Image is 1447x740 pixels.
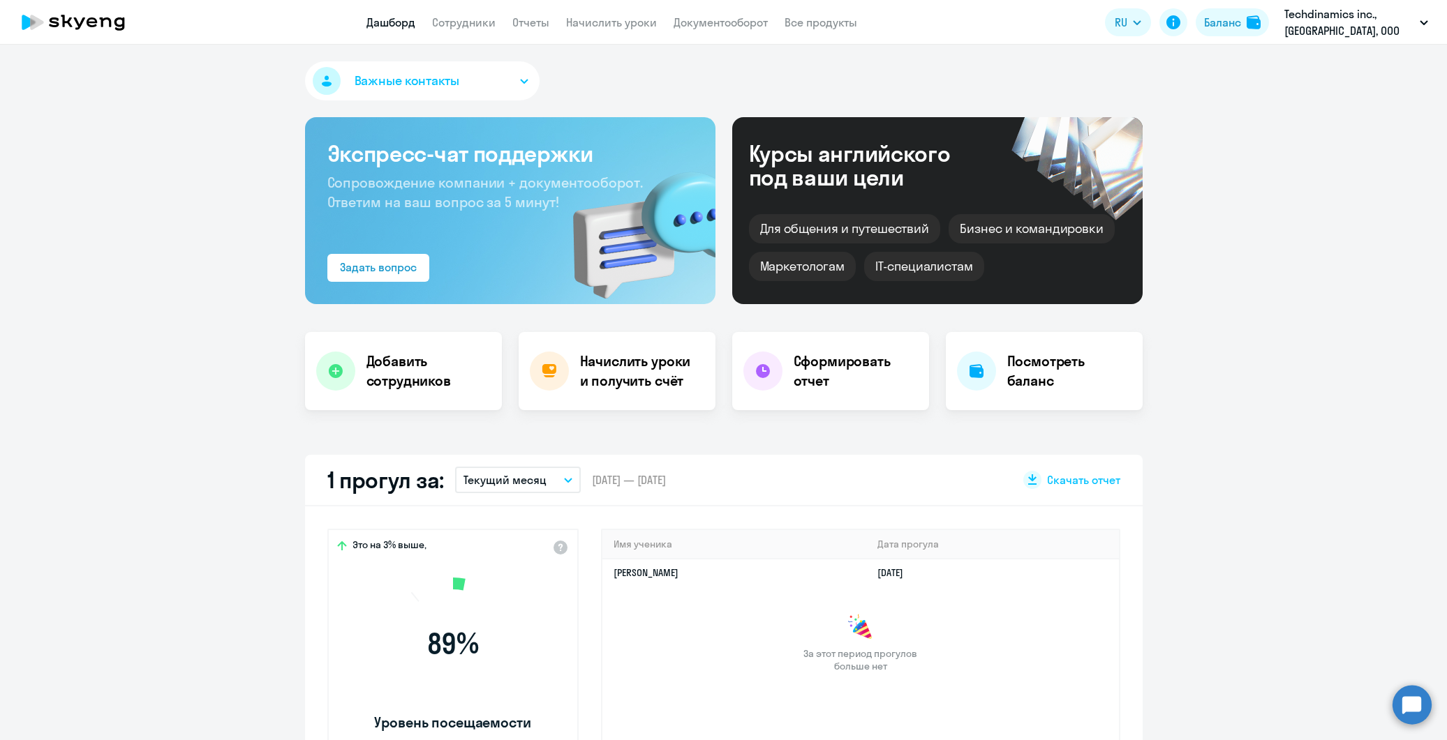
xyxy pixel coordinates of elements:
[373,627,533,660] span: 89 %
[327,466,444,494] h2: 1 прогул за:
[1105,8,1151,36] button: RU
[432,15,496,29] a: Сотрудники
[749,142,988,189] div: Курсы английского под ваши цели
[566,15,657,29] a: Начислить уроки
[592,472,666,488] span: [DATE] — [DATE]
[877,566,914,579] a: [DATE]
[674,15,768,29] a: Документооборот
[1007,352,1131,391] h4: Посмотреть баланс
[327,139,693,167] h3: Экспресс-чат поддержки
[749,214,941,243] div: Для общения и путешествий
[355,72,459,90] span: Важные контакты
[749,252,856,281] div: Маркетологам
[1284,6,1414,39] p: Techdinamics inc., [GEOGRAPHIC_DATA], ООО
[463,471,547,488] p: Текущий месяц
[614,566,678,579] a: [PERSON_NAME]
[580,352,702,391] h4: Начислить уроки и получить счёт
[1196,8,1269,36] button: Балансbalance
[785,15,857,29] a: Все продукты
[366,352,491,391] h4: Добавить сотрудников
[949,214,1115,243] div: Бизнес и командировки
[1204,14,1241,31] div: Баланс
[847,614,875,642] img: congrats
[602,530,867,559] th: Имя ученика
[1277,6,1435,39] button: Techdinamics inc., [GEOGRAPHIC_DATA], ООО
[305,61,540,100] button: Важные контакты
[327,174,643,211] span: Сопровождение компании + документооборот. Ответим на ваш вопрос за 5 минут!
[512,15,549,29] a: Отчеты
[366,15,415,29] a: Дашборд
[455,467,581,493] button: Текущий месяц
[802,647,919,672] span: За этот период прогулов больше нет
[340,259,417,275] div: Задать вопрос
[327,254,429,282] button: Задать вопрос
[794,352,918,391] h4: Сформировать отчет
[353,538,426,555] span: Это на 3% выше,
[866,530,1118,559] th: Дата прогула
[864,252,984,281] div: IT-специалистам
[1047,472,1120,488] span: Скачать отчет
[1247,15,1261,29] img: balance
[1115,14,1127,31] span: RU
[553,147,715,304] img: bg-img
